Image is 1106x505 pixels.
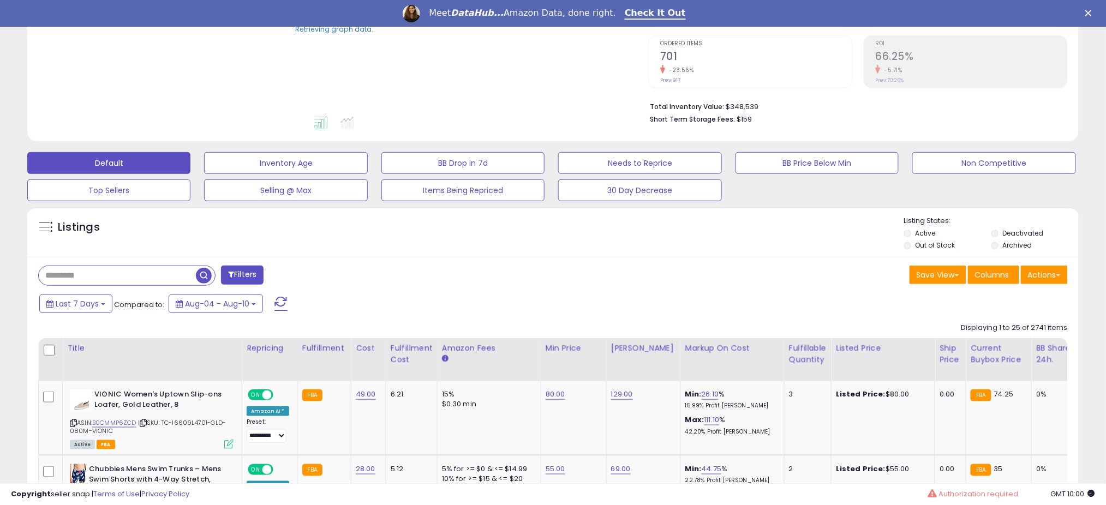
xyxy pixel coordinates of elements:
[442,389,533,399] div: 15%
[272,465,289,474] span: OFF
[971,389,991,401] small: FBA
[704,414,720,425] a: 111.10
[249,465,262,474] span: ON
[685,402,776,410] p: 15.99% Profit [PERSON_NAME]
[249,390,262,400] span: ON
[451,8,504,18] i: DataHub...
[685,414,704,425] b: Max:
[403,5,420,22] img: Profile image for Georgie
[1085,10,1096,16] div: Close
[247,406,289,416] div: Amazon AI *
[789,342,827,365] div: Fulfillable Quantity
[789,464,823,474] div: 2
[971,464,991,476] small: FBA
[391,389,429,399] div: 6.21
[56,298,99,309] span: Last 7 Days
[1002,229,1043,238] label: Deactivated
[356,464,375,474] a: 28.00
[665,66,694,74] small: -23.56%
[39,294,112,313] button: Last 7 Days
[611,464,631,474] a: 69.00
[92,418,136,428] a: B0CMMP6ZCD
[295,25,375,34] div: Retrieving graph data..
[442,354,449,364] small: Amazon Fees.
[381,179,545,201] button: Items Being Repriced
[702,389,719,400] a: 26.10
[881,66,902,74] small: -5.71%
[558,152,721,174] button: Needs to Reprice
[391,464,429,474] div: 5.12
[1051,489,1095,499] span: 2025-08-18 10:00 GMT
[971,342,1027,365] div: Current Buybox Price
[1021,266,1068,284] button: Actions
[685,389,702,399] b: Min:
[1002,241,1032,250] label: Archived
[1036,342,1076,365] div: BB Share 24h.
[660,41,852,47] span: Ordered Items
[836,389,926,399] div: $80.00
[994,464,1003,474] span: 35
[876,50,1067,65] h2: 66.25%
[356,342,381,354] div: Cost
[940,342,961,365] div: Ship Price
[836,464,926,474] div: $55.00
[916,229,936,238] label: Active
[836,342,930,354] div: Listed Price
[546,464,565,474] a: 55.00
[169,294,263,313] button: Aug-04 - Aug-10
[961,323,1068,333] div: Displaying 1 to 25 of 2741 items
[70,464,86,486] img: 41FDyvfgygL._SL40_.jpg
[650,99,1060,112] li: $348,539
[11,489,189,500] div: seller snap | |
[975,269,1009,280] span: Columns
[185,298,249,309] span: Aug-04 - Aug-10
[685,464,776,484] div: %
[558,179,721,201] button: 30 Day Decrease
[302,389,322,401] small: FBA
[968,266,1019,284] button: Columns
[247,418,289,443] div: Preset:
[910,266,966,284] button: Save View
[876,41,1067,47] span: ROI
[27,179,190,201] button: Top Sellers
[429,8,616,19] div: Meet Amazon Data, done right.
[11,489,51,499] strong: Copyright
[650,115,735,124] b: Short Term Storage Fees:
[141,489,189,499] a: Privacy Policy
[442,464,533,474] div: 5% for >= $0 & <= $14.99
[736,152,899,174] button: BB Price Below Min
[940,389,958,399] div: 0.00
[660,77,680,83] small: Prev: 917
[221,266,264,285] button: Filters
[67,342,237,354] div: Title
[58,220,100,235] h5: Listings
[685,464,702,474] b: Min:
[685,389,776,410] div: %
[70,389,92,411] img: 313i75BE7kL._SL40_.jpg
[611,342,676,354] div: [PERSON_NAME]
[680,338,784,381] th: The percentage added to the cost of goods (COGS) that forms the calculator for Min & Max prices.
[789,389,823,399] div: 3
[611,389,633,400] a: 129.00
[904,216,1079,226] p: Listing States:
[876,77,904,83] small: Prev: 70.26%
[685,415,776,435] div: %
[994,389,1014,399] span: 74.25
[1036,389,1072,399] div: 0%
[442,342,536,354] div: Amazon Fees
[114,299,164,310] span: Compared to:
[247,342,293,354] div: Repricing
[70,440,95,449] span: All listings currently available for purchase on Amazon
[625,8,686,20] a: Check It Out
[381,152,545,174] button: BB Drop in 7d
[737,114,752,124] span: $159
[272,390,289,400] span: OFF
[912,152,1075,174] button: Non Competitive
[442,399,533,409] div: $0.30 min
[836,464,886,474] b: Listed Price:
[546,342,602,354] div: Min Price
[916,241,955,250] label: Out of Stock
[97,440,115,449] span: FBA
[93,489,140,499] a: Terms of Use
[702,464,722,474] a: 44.75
